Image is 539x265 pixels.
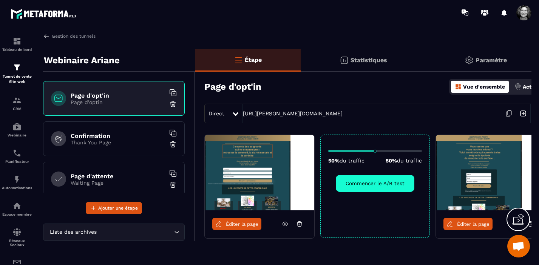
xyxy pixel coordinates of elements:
img: trash [169,141,177,148]
div: Ouvrir le chat [507,235,530,257]
a: Éditer la page [212,218,261,230]
button: Ajouter une étape [86,202,142,214]
a: Gestion des tunnels [43,33,96,40]
p: Tableau de bord [2,47,32,52]
p: Waiting Page [71,180,165,186]
a: automationsautomationsWebinaire [2,116,32,143]
img: scheduler [12,149,22,158]
a: formationformationTableau de bord [2,31,32,57]
a: schedulerschedulerPlanificateur [2,143,32,169]
img: logo [11,7,79,21]
p: 50% [328,158,364,164]
h6: Confirmation [71,132,165,139]
img: social-network [12,228,22,237]
input: Search for option [98,228,172,236]
a: automationsautomationsEspace membre [2,196,32,222]
h6: Page d'opt'in [71,92,165,99]
p: Réseaux Sociaux [2,239,32,247]
span: du traffic [340,158,364,164]
img: trash [169,181,177,188]
p: Paramètre [476,57,507,64]
img: automations [12,175,22,184]
h6: Page d'attente [71,173,165,180]
p: Vue d'ensemble [463,84,505,90]
img: setting-gr.5f69749f.svg [465,56,474,65]
p: Étape [245,56,262,63]
p: CRM [2,107,32,111]
span: Direct [208,110,224,116]
img: bars-o.4a397970.svg [234,55,243,64]
img: automations [12,122,22,131]
p: Espace membre [2,212,32,216]
span: Liste des archives [48,228,98,236]
p: Page d'optin [71,99,165,105]
p: Webinaire [2,133,32,137]
button: Commencer le A/B test [336,175,414,192]
img: formation [12,96,22,105]
p: Statistiques [351,57,387,64]
span: Ajouter une étape [98,204,138,212]
img: arrow [43,33,50,40]
p: Planificateur [2,159,32,164]
img: formation [12,63,22,72]
img: dashboard-orange.40269519.svg [455,83,462,90]
a: social-networksocial-networkRéseaux Sociaux [2,222,32,253]
a: [URL][PERSON_NAME][DOMAIN_NAME] [243,110,343,116]
img: trash [169,100,177,108]
a: formationformationTunnel de vente Site web [2,57,32,90]
img: image [205,135,314,210]
a: automationsautomationsAutomatisations [2,169,32,196]
img: automations [12,201,22,210]
img: formation [12,37,22,46]
a: Éditer la page [443,218,493,230]
p: Thank You Page [71,139,165,146]
span: du traffic [397,158,422,164]
p: 50% [386,158,422,164]
p: Tunnel de vente Site web [2,74,32,84]
div: Search for option [43,224,185,241]
img: actions.d6e523a2.png [514,83,521,90]
h3: Page d'opt'in [204,81,261,92]
a: formationformationCRM [2,90,32,116]
p: Automatisations [2,186,32,190]
span: Éditer la page [226,221,258,227]
img: stats.20deebd0.svg [340,56,349,65]
img: arrow-next.bcc2205e.svg [516,106,530,121]
p: Webinaire Ariane [44,53,120,68]
span: Éditer la page [457,221,490,227]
